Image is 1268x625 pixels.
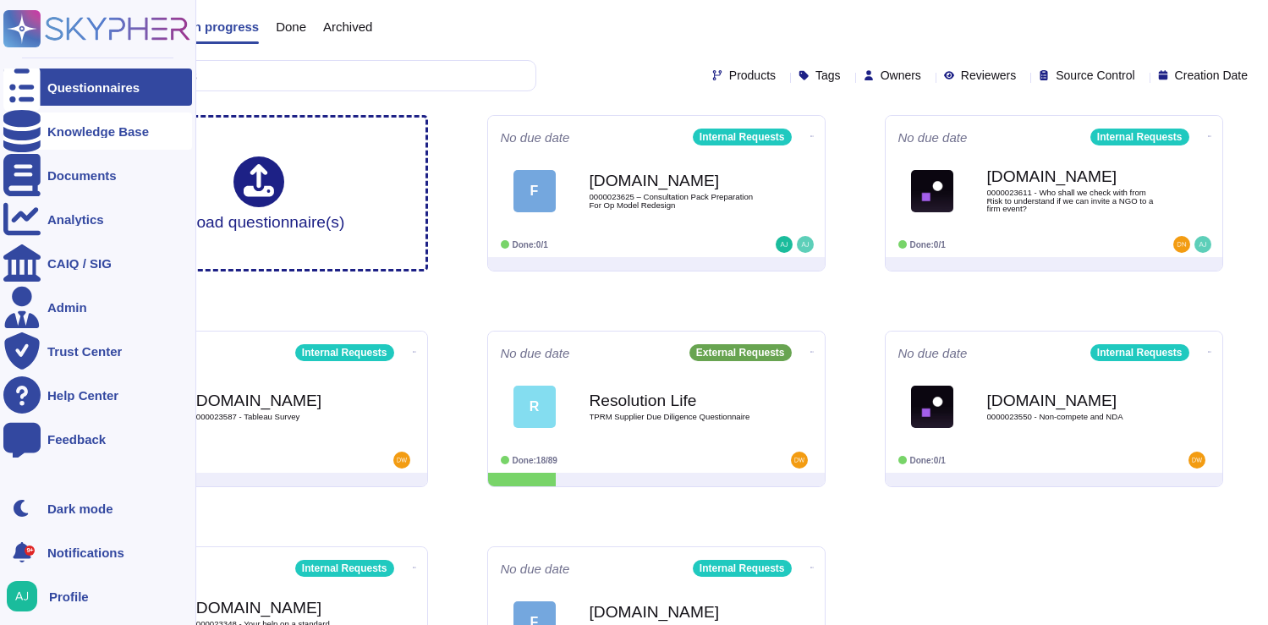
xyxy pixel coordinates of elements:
[173,156,345,230] div: Upload questionnaire(s)
[192,413,361,421] span: 0000023587 - Tableau Survey
[729,69,776,81] span: Products
[1173,236,1190,253] img: user
[3,200,192,238] a: Analytics
[47,81,140,94] div: Questionnaires
[25,546,35,556] div: 9+
[797,236,814,253] img: user
[47,301,87,314] div: Admin
[1056,69,1134,81] span: Source Control
[693,560,792,577] div: Internal Requests
[513,170,556,212] div: F
[3,578,49,615] button: user
[189,20,259,33] span: In progress
[3,376,192,414] a: Help Center
[67,61,535,90] input: Search by keywords
[961,69,1016,81] span: Reviewers
[393,452,410,469] img: user
[987,392,1156,408] b: [DOMAIN_NAME]
[911,386,953,428] img: Logo
[501,347,570,359] span: No due date
[295,560,394,577] div: Internal Requests
[911,170,953,212] img: Logo
[3,288,192,326] a: Admin
[47,125,149,138] div: Knowledge Base
[910,240,946,249] span: Done: 0/1
[501,562,570,575] span: No due date
[47,389,118,402] div: Help Center
[1194,236,1211,253] img: user
[776,236,793,253] img: user
[910,456,946,465] span: Done: 0/1
[3,244,192,282] a: CAIQ / SIG
[323,20,372,33] span: Archived
[513,456,557,465] span: Done: 18/89
[47,502,113,515] div: Dark mode
[7,581,37,611] img: user
[295,344,394,361] div: Internal Requests
[3,156,192,194] a: Documents
[881,69,921,81] span: Owners
[47,345,122,358] div: Trust Center
[3,420,192,458] a: Feedback
[791,452,808,469] img: user
[590,392,759,408] b: Resolution Life
[1090,344,1189,361] div: Internal Requests
[1090,129,1189,145] div: Internal Requests
[3,112,192,150] a: Knowledge Base
[192,600,361,616] b: [DOMAIN_NAME]
[987,168,1156,184] b: [DOMAIN_NAME]
[47,546,124,559] span: Notifications
[987,189,1156,213] span: 0000023611 - Who shall we check with from Risk to understand if we can invite a NGO to a firm event?
[47,433,106,446] div: Feedback
[1188,452,1205,469] img: user
[590,193,759,209] span: 0000023625 – Consultation Pack Preparation For Op Model Redesign
[47,213,104,226] div: Analytics
[501,131,570,144] span: No due date
[590,604,759,620] b: [DOMAIN_NAME]
[513,386,556,428] div: R
[47,169,117,182] div: Documents
[898,131,968,144] span: No due date
[276,20,306,33] span: Done
[689,344,792,361] div: External Requests
[49,590,89,603] span: Profile
[513,240,548,249] span: Done: 0/1
[1175,69,1248,81] span: Creation Date
[47,257,112,270] div: CAIQ / SIG
[3,69,192,106] a: Questionnaires
[815,69,841,81] span: Tags
[3,332,192,370] a: Trust Center
[192,392,361,408] b: [DOMAIN_NAME]
[987,413,1156,421] span: 0000023550 - Non-compete and NDA
[590,413,759,421] span: TPRM Supplier Due Diligence Questionnaire
[590,173,759,189] b: [DOMAIN_NAME]
[693,129,792,145] div: Internal Requests
[898,347,968,359] span: No due date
